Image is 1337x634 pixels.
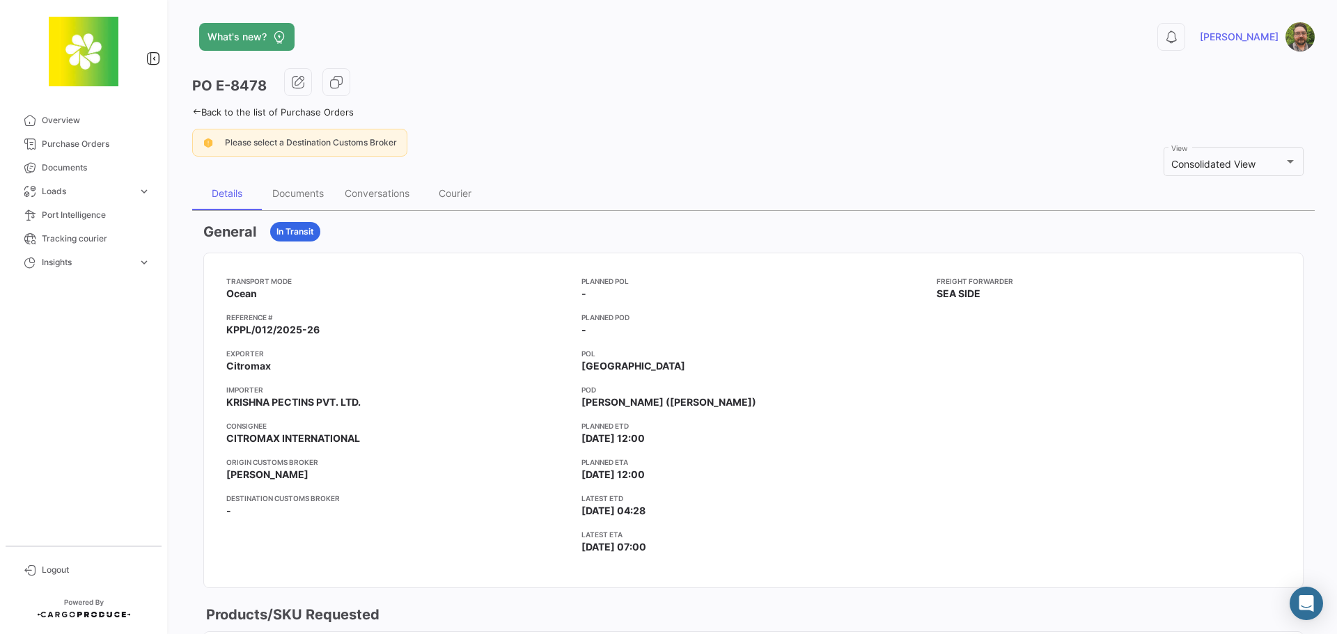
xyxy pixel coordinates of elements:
[212,187,242,199] div: Details
[581,493,925,504] app-card-info-title: Latest ETD
[581,348,925,359] app-card-info-title: POL
[208,30,267,44] span: What's new?
[42,209,150,221] span: Port Intelligence
[581,276,925,287] app-card-info-title: Planned POL
[138,185,150,198] span: expand_more
[226,457,570,468] app-card-info-title: Origin Customs Broker
[1290,587,1323,620] div: Abrir Intercom Messenger
[272,187,324,199] div: Documents
[11,203,156,227] a: Port Intelligence
[226,348,570,359] app-card-info-title: Exporter
[11,227,156,251] a: Tracking courier
[192,76,267,95] h3: PO E-8478
[226,431,360,445] span: CITROMAX INTERNATIONAL
[11,109,156,132] a: Overview
[439,187,471,199] div: Courier
[225,137,397,148] span: Please select a Destination Customs Broker
[1285,22,1315,51] img: SR.jpg
[203,222,256,241] h3: General
[42,256,132,269] span: Insights
[226,504,231,518] span: -
[42,185,132,198] span: Loads
[581,359,685,373] span: [GEOGRAPHIC_DATA]
[226,287,257,301] span: Ocean
[226,468,308,482] span: [PERSON_NAME]
[937,287,980,301] span: SEA SIDE
[42,161,150,174] span: Documents
[226,323,320,337] span: KPPL/012/2025-26
[581,529,925,540] app-card-info-title: Latest ETA
[581,504,646,518] span: [DATE] 04:28
[138,256,150,269] span: expand_more
[581,312,925,323] app-card-info-title: Planned POD
[226,312,570,323] app-card-info-title: Reference #
[276,225,314,238] span: In Transit
[226,384,570,395] app-card-info-title: Importer
[581,323,586,337] span: -
[226,276,570,287] app-card-info-title: Transport mode
[581,287,586,301] span: -
[49,17,118,86] img: 8664c674-3a9e-46e9-8cba-ffa54c79117b.jfif
[11,132,156,156] a: Purchase Orders
[581,420,925,431] app-card-info-title: Planned ETD
[937,276,1281,287] app-card-info-title: Freight Forwarder
[42,564,150,576] span: Logout
[581,431,645,445] span: [DATE] 12:00
[581,540,646,554] span: [DATE] 07:00
[581,395,756,409] span: [PERSON_NAME] ([PERSON_NAME])
[42,232,150,245] span: Tracking courier
[226,395,361,409] span: KRISHNA PECTINS PVT. LTD.
[226,493,570,504] app-card-info-title: Destination Customs Broker
[42,138,150,150] span: Purchase Orders
[226,359,271,373] span: Citromax
[199,23,295,51] button: What's new?
[1200,30,1279,44] span: [PERSON_NAME]
[345,187,409,199] div: Conversations
[203,605,380,624] h3: Products/SKU Requested
[581,457,925,468] app-card-info-title: Planned ETA
[226,420,570,431] app-card-info-title: Consignee
[581,384,925,395] app-card-info-title: POD
[192,106,354,118] a: Back to the list of Purchase Orders
[581,468,645,482] span: [DATE] 12:00
[11,156,156,180] a: Documents
[1171,158,1256,170] span: Consolidated View
[42,114,150,127] span: Overview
